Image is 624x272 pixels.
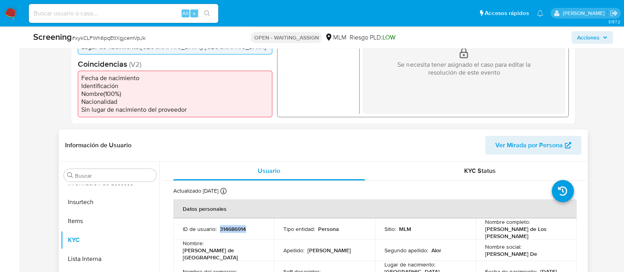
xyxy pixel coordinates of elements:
[75,172,153,179] input: Buscar
[485,250,537,257] p: [PERSON_NAME] De
[495,136,563,155] span: Ver Mirada por Persona
[610,9,618,17] a: Salir
[61,193,159,212] button: Insurtech
[349,33,395,42] span: Riesgo PLD:
[318,225,339,233] p: Persona
[182,9,189,17] span: Alt
[464,166,496,175] span: KYC Status
[562,9,607,17] p: anamaria.arriagasanchez@mercadolibre.com.mx
[283,247,304,254] p: Apellido :
[193,9,195,17] span: s
[61,231,159,249] button: KYC
[384,225,396,233] p: Sitio :
[307,247,351,254] p: [PERSON_NAME]
[67,172,73,178] button: Buscar
[485,225,564,240] p: [PERSON_NAME] de Los [PERSON_NAME]
[173,199,577,218] th: Datos personales
[72,34,146,42] span: # xykCLFWh6pqEtIXgjcemVpJk
[399,225,411,233] p: MLM
[258,166,280,175] span: Usuario
[572,31,613,44] button: Acciones
[485,9,529,17] span: Accesos rápidos
[384,261,435,268] p: Lugar de nacimiento :
[537,10,543,17] a: Notificaciones
[61,212,159,231] button: Items
[325,33,346,42] div: MLM
[384,247,428,254] p: Segundo apellido :
[61,249,159,268] button: Lista Interna
[183,225,217,233] p: ID de usuario :
[29,8,218,19] input: Buscar usuario o caso...
[183,240,204,247] p: Nombre :
[199,8,215,19] button: search-icon
[65,141,131,149] h1: Información de Usuario
[33,30,72,43] b: Screening
[283,225,315,233] p: Tipo entidad :
[382,33,395,42] span: LOW
[220,225,246,233] p: 314686914
[485,243,521,250] p: Nombre social :
[577,31,600,44] span: Acciones
[608,19,620,25] span: 3.157.2
[183,247,262,261] p: [PERSON_NAME] de [GEOGRAPHIC_DATA]
[431,247,441,254] p: Alor
[251,32,322,43] p: OPEN - WAITING_ASSIGN
[173,187,218,195] p: Actualizado [DATE]
[485,136,581,155] button: Ver Mirada por Persona
[485,218,530,225] p: Nombre completo :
